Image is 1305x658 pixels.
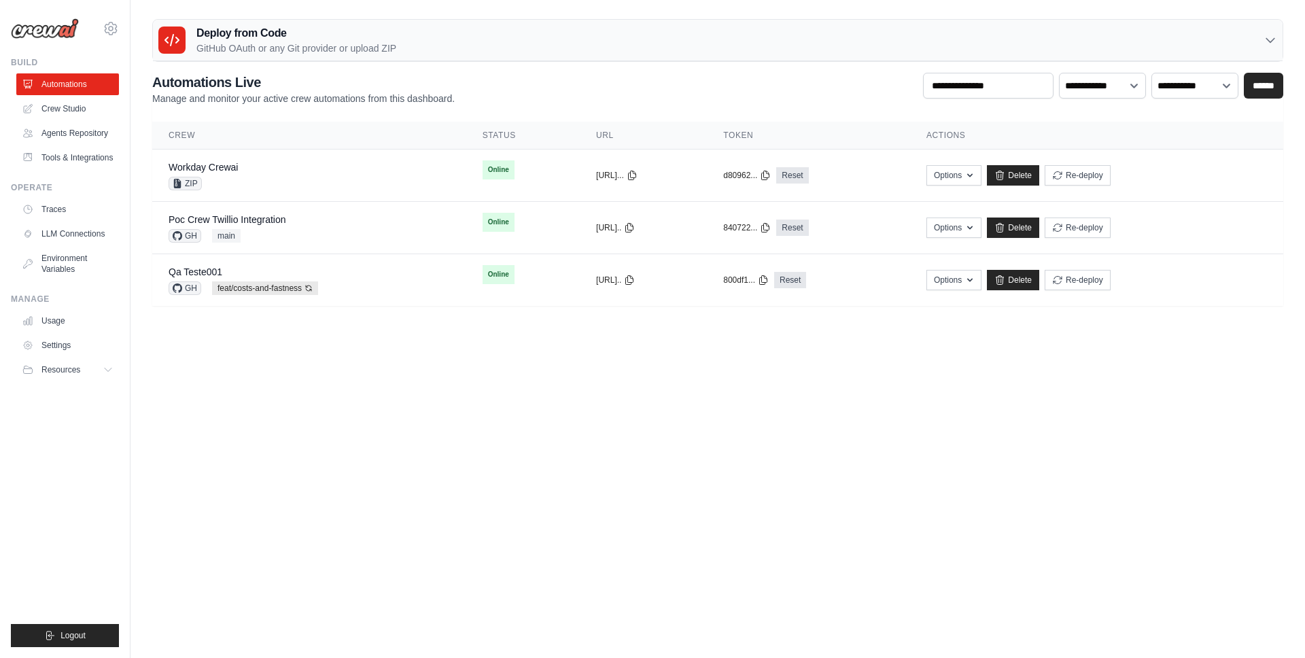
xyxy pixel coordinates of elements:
button: Options [926,165,981,186]
a: Poc Crew Twillio Integration [169,214,285,225]
span: ZIP [169,177,202,190]
span: feat/costs-and-fastness [212,281,318,295]
a: Tools & Integrations [16,147,119,169]
button: d80962... [723,170,771,181]
span: Online [483,265,515,284]
a: Delete [987,165,1039,186]
span: Logout [60,630,86,641]
button: Logout [11,624,119,647]
span: main [212,229,241,243]
span: Online [483,213,515,232]
span: GH [169,229,201,243]
a: Usage [16,310,119,332]
h2: Automations Live [152,73,455,92]
th: URL [580,122,707,150]
button: 800df1... [723,275,769,285]
div: Operate [11,182,119,193]
a: Traces [16,198,119,220]
span: Online [483,160,515,179]
button: Re-deploy [1045,165,1111,186]
a: Reset [776,220,808,236]
a: Settings [16,334,119,356]
th: Token [707,122,910,150]
th: Status [466,122,580,150]
p: Manage and monitor your active crew automations from this dashboard. [152,92,455,105]
button: Options [926,218,981,238]
a: Qa Teste001 [169,266,222,277]
span: GH [169,281,201,295]
a: Crew Studio [16,98,119,120]
a: Delete [987,218,1039,238]
button: Re-deploy [1045,218,1111,238]
a: Environment Variables [16,247,119,280]
div: Manage [11,294,119,305]
button: Re-deploy [1045,270,1111,290]
a: Agents Repository [16,122,119,144]
a: Delete [987,270,1039,290]
button: 840722... [723,222,771,233]
img: Logo [11,18,79,39]
a: Reset [774,272,806,288]
p: GitHub OAuth or any Git provider or upload ZIP [196,41,396,55]
div: Build [11,57,119,68]
th: Crew [152,122,466,150]
a: Reset [776,167,808,184]
button: Resources [16,359,119,381]
a: Automations [16,73,119,95]
th: Actions [910,122,1283,150]
h3: Deploy from Code [196,25,396,41]
span: Resources [41,364,80,375]
button: Options [926,270,981,290]
a: Workday Crewai [169,162,238,173]
a: LLM Connections [16,223,119,245]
